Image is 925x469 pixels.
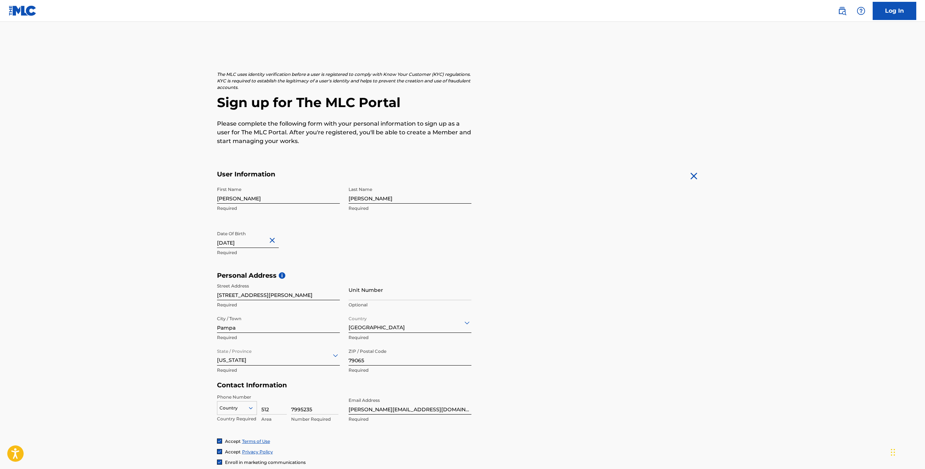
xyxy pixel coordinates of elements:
img: help [857,7,865,15]
a: Public Search [835,4,849,18]
h5: Contact Information [217,381,471,390]
p: Country Required [217,416,257,422]
h5: Personal Address [217,272,708,280]
p: Required [217,249,340,256]
div: [US_STATE] [217,346,340,364]
img: checkbox [217,439,222,443]
h5: User Information [217,170,471,179]
p: Number Required [291,416,338,423]
p: Required [349,416,471,423]
p: Required [217,205,340,212]
p: Optional [349,302,471,308]
img: checkbox [217,449,222,454]
p: Required [349,334,471,341]
span: Accept [225,439,241,444]
p: Required [217,334,340,341]
button: Close [268,229,279,252]
div: Drag [891,441,895,463]
div: [GEOGRAPHIC_DATA] [349,314,471,331]
img: close [688,170,700,182]
p: Required [349,367,471,374]
img: checkbox [217,460,222,464]
span: Enroll in marketing communications [225,460,306,465]
p: Required [217,302,340,308]
div: Help [854,4,868,18]
p: Please complete the following form with your personal information to sign up as a user for The ML... [217,119,471,146]
img: MLC Logo [9,5,37,16]
p: The MLC uses identity verification before a user is registered to comply with Know Your Customer ... [217,71,471,91]
img: search [838,7,846,15]
h2: Sign up for The MLC Portal [217,94,708,111]
a: Privacy Policy [242,449,273,454]
p: Required [217,367,340,374]
a: Log In [873,2,916,20]
label: State / Province [217,344,252,355]
label: Country [349,311,367,322]
span: i [279,272,285,279]
p: Required [349,205,471,212]
iframe: Chat Widget [889,434,925,469]
p: Area [261,416,287,423]
span: Accept [225,449,241,454]
a: Terms of Use [242,439,270,444]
